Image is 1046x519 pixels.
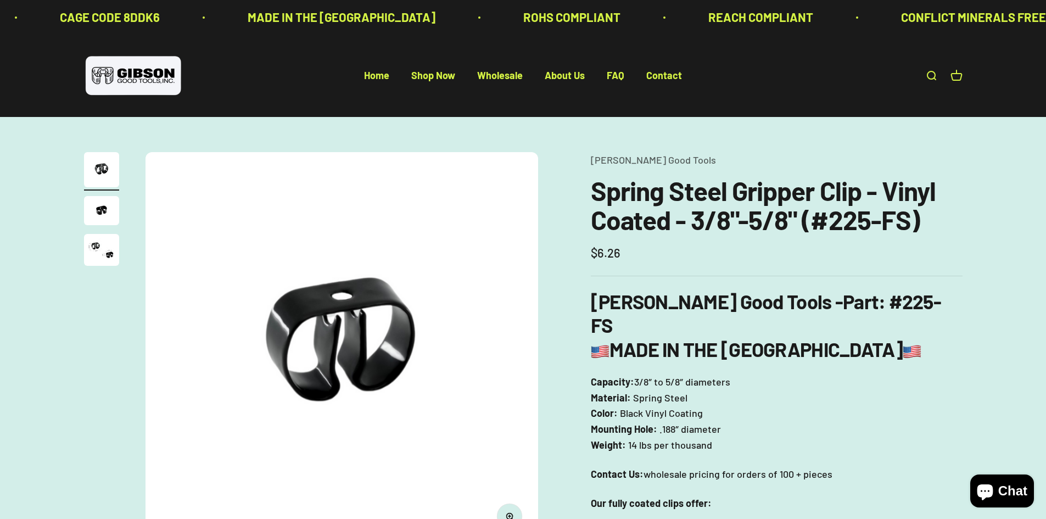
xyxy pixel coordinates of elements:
img: close up of a spring steel gripper clip, tool clip, durable, secure holding, Excellent corrosion ... [84,234,119,266]
span: Part [843,289,879,313]
strong: Contact Us: [591,468,644,480]
b: Material: [591,392,631,404]
p: REACH COMPLIANT [672,8,777,27]
a: About Us [545,70,585,82]
sale-price: $6.26 [591,243,620,263]
img: Gripper clip, made & shipped from the USA! [84,152,119,187]
p: 3/8″ to 5/8″ diameters Spring Steel Black Vinyl Coating .188″ diameter 14 lbs per thousand [591,374,963,453]
inbox-online-store-chat: Shopify online store chat [967,475,1037,510]
strong: Our fully coated clips offer: [591,497,712,509]
p: ROHS COMPLIANT [487,8,584,27]
a: FAQ [607,70,624,82]
p: CAGE CODE 8DDK6 [24,8,124,27]
b: Mounting Hole: [591,423,657,435]
img: close up of a spring steel gripper clip, tool clip, durable, secure holding, Excellent corrosion ... [84,196,119,225]
button: Go to item 1 [84,152,119,191]
button: Go to item 2 [84,196,119,228]
a: [PERSON_NAME] Good Tools [591,154,716,166]
p: CONFLICT MINERALS FREE [865,8,1010,27]
b: MADE IN THE [GEOGRAPHIC_DATA] [591,337,921,361]
b: : #225-FS [591,289,941,337]
p: MADE IN THE [GEOGRAPHIC_DATA] [211,8,399,27]
a: Contact [646,70,682,82]
p: wholesale pricing for orders of 100 + pieces [591,466,963,482]
b: Capacity: [591,376,634,388]
b: Color: [591,407,618,419]
h1: Spring Steel Gripper Clip - Vinyl Coated - 3/8"-5/8" (#225-FS) [591,176,963,235]
a: Home [364,70,389,82]
a: Wholesale [477,70,523,82]
b: Weight: [591,439,626,451]
b: [PERSON_NAME] Good Tools - [591,289,879,313]
button: Go to item 3 [84,234,119,269]
a: Shop Now [411,70,455,82]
